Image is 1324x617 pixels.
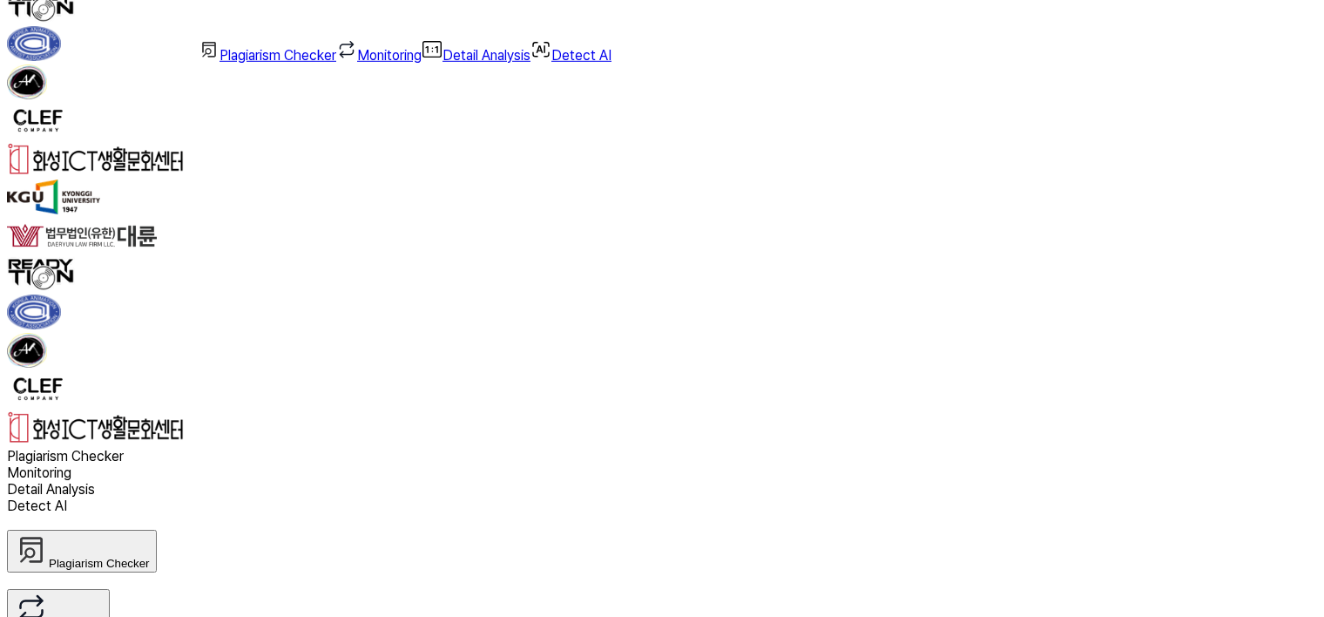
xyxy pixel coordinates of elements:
div: Monitoring [7,464,1317,481]
img: partner-logo-3 [7,26,61,61]
div: Plagiarism Checker [14,532,150,570]
div: Detect AI [7,498,1317,514]
button: Plagiarism Checker [7,530,157,573]
a: Monitoring [336,47,422,64]
a: Detail Analysis [422,47,530,64]
div: Plagiarism Checker [7,448,1317,464]
a: Detect AI [530,47,611,64]
img: partner-logo-8 [7,218,157,253]
img: partner-logo-9 [7,256,75,291]
img: partner-logo-13 [7,410,184,444]
img: partner-logo-10 [7,295,61,329]
img: partner-logo-5 [7,103,70,138]
img: partner-logo-6 [7,141,184,176]
div: Detail Analysis [7,481,1317,498]
img: partner-logo-12 [7,371,70,406]
a: Plagiarism Checker [199,47,336,64]
img: partner-logo-7 [7,180,100,214]
img: partner-logo-4 [7,64,47,99]
img: partner-logo-11 [7,333,47,368]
